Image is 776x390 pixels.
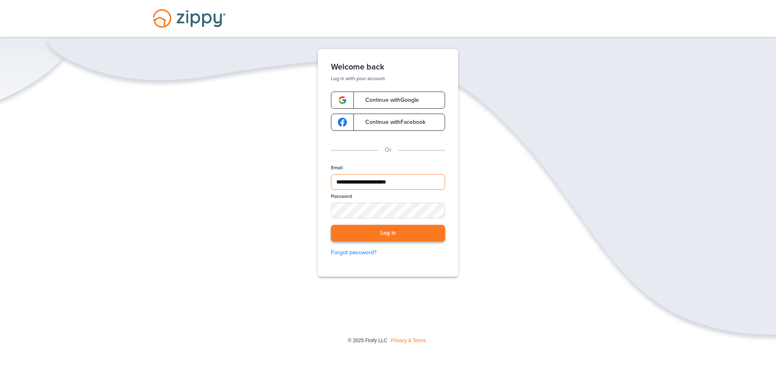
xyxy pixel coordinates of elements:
span: Continue with Facebook [357,119,425,125]
img: google-logo [338,118,347,127]
label: Password [331,193,352,200]
a: Privacy & Terms [391,338,426,343]
img: google-logo [338,96,347,105]
a: Forgot password? [331,248,445,257]
a: google-logoContinue withGoogle [331,92,445,109]
span: © 2025 Floify LLC [348,338,387,343]
span: Continue with Google [357,97,419,103]
p: Or [385,146,391,155]
input: Email [331,174,445,190]
p: Log in with your account. [331,75,445,82]
label: Email [331,164,343,171]
a: google-logoContinue withFacebook [331,114,445,131]
input: Password [331,203,445,218]
button: Log in [331,225,445,242]
h1: Welcome back [331,62,445,72]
